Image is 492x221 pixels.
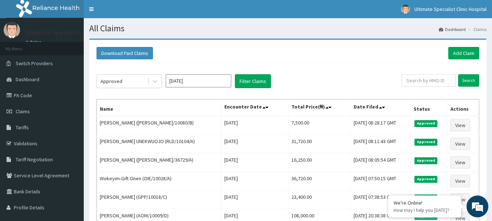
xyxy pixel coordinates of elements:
[221,135,288,153] td: [DATE]
[351,153,411,172] td: [DATE] 08:05:54 GMT
[97,172,221,190] td: Wokeyim-Gift Onen (OIE/10028/A)
[351,190,411,209] td: [DATE] 07:38:53 GMT
[394,200,456,206] div: We're Online!
[414,120,437,127] span: Approved
[288,116,351,135] td: 7,500.00
[288,99,351,116] th: Total Price(₦)
[97,153,221,172] td: [PERSON_NAME] ([PERSON_NAME]/36729/A)
[450,193,470,206] a: View
[414,157,437,164] span: Approved
[414,176,437,182] span: Approved
[401,5,410,14] img: User Image
[97,116,221,135] td: [PERSON_NAME] ([PERSON_NAME]/10080/B)
[288,153,351,172] td: 16,250.00
[221,190,288,209] td: [DATE]
[448,47,479,59] a: Add Claim
[16,60,53,67] span: Switch Providers
[414,139,437,145] span: Approved
[414,6,487,12] span: Ultimate Specialist Clinic Hospital
[97,190,221,209] td: [PERSON_NAME] (GPP/10018/C)
[25,29,122,36] p: Ultimate Specialist Clinic Hospital
[351,99,411,116] th: Date Filed
[450,138,470,150] a: View
[467,26,487,32] li: Claims
[351,116,411,135] td: [DATE] 08:28:17 GMT
[97,99,221,116] th: Name
[447,99,479,116] th: Actions
[16,156,53,163] span: Tariff Negotiation
[221,153,288,172] td: [DATE]
[221,116,288,135] td: [DATE]
[235,74,271,88] button: Filter Claims
[439,26,466,32] a: Dashboard
[166,74,231,87] input: Select Month and Year
[450,175,470,187] a: View
[351,172,411,190] td: [DATE] 07:50:15 GMT
[16,124,29,131] span: Tariffs
[97,135,221,153] td: [PERSON_NAME] UNEKWUOJO (RLD/10104/A)
[221,172,288,190] td: [DATE]
[221,99,288,116] th: Encounter Date
[288,135,351,153] td: 31,720.00
[458,74,479,87] input: Search
[414,194,437,201] span: Approved
[16,108,30,115] span: Claims
[25,40,43,45] a: Online
[411,99,447,116] th: Status
[4,22,20,38] img: User Image
[16,76,39,83] span: Dashboard
[288,190,351,209] td: 23,400.00
[351,135,411,153] td: [DATE] 08:11:43 GMT
[402,74,456,87] input: Search by HMO ID
[450,156,470,169] a: View
[89,24,487,33] h1: All Claims
[450,119,470,131] a: View
[97,47,153,59] button: Download Paid Claims
[288,172,351,190] td: 36,720.00
[394,207,456,213] p: How may I help you today?
[101,78,122,85] div: Approved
